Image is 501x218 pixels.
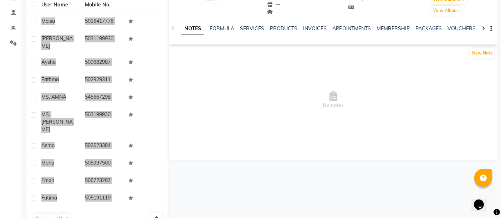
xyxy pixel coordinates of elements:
[240,25,264,32] a: SERVICES
[182,22,204,35] a: NOTES
[210,25,234,32] a: FORMULA
[332,25,371,32] a: APPOINTMENTS
[81,190,124,207] td: 505191119
[415,25,442,32] a: PACKAGES
[41,160,54,166] span: Maha
[41,59,56,65] span: Aysha
[270,25,297,32] a: PRODUCTS
[41,177,54,183] span: Eman
[169,64,497,136] span: No notes
[431,6,460,16] button: View Album
[41,76,59,83] span: Fathma
[41,94,66,100] span: MS. AMNA
[81,31,124,54] td: 5031199930
[81,107,124,137] td: 503199930
[41,18,55,24] span: Maisa
[471,190,494,211] iframe: chat widget
[41,35,73,49] span: [PERSON_NAME]
[81,155,124,172] td: 505997500
[81,172,124,190] td: 506723267
[81,89,124,107] td: 545667298
[81,72,124,89] td: 502929311
[303,25,327,32] a: INVOICES
[81,13,124,31] td: 5016417778
[267,1,281,7] span: --
[41,111,73,133] span: MS. [PERSON_NAME]
[81,54,124,72] td: 509682987
[448,25,476,32] a: VOUCHERS
[41,142,55,149] span: Asma
[267,9,281,15] span: --
[41,194,57,201] span: Fatima
[377,25,410,32] a: MEMBERSHIP
[470,48,495,58] button: New Note
[81,137,124,155] td: 502623384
